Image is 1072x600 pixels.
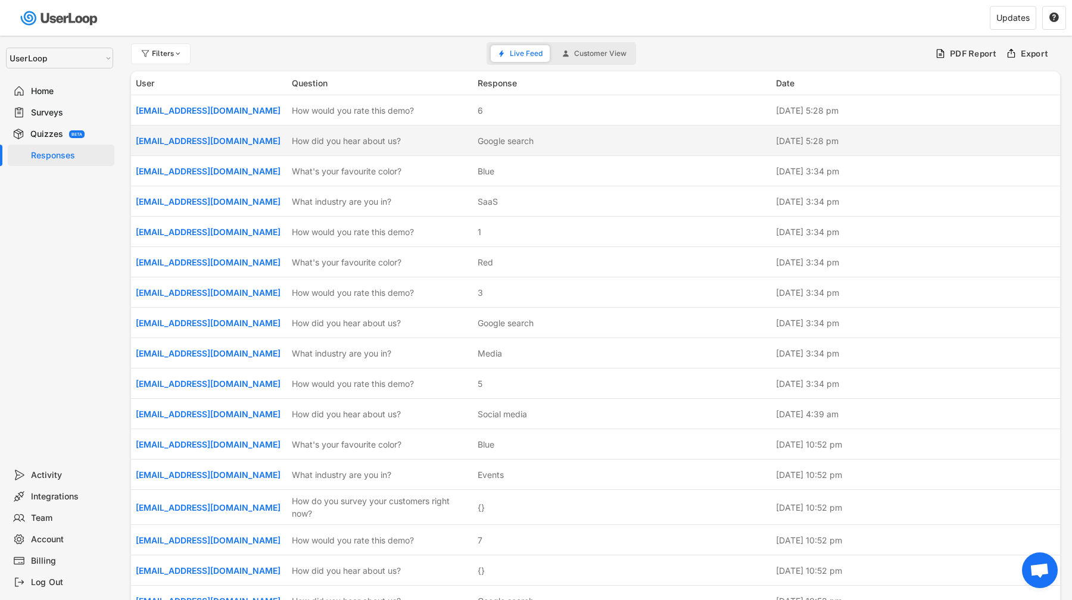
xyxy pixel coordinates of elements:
div: [DATE] 3:34 pm [776,165,1055,177]
a: [EMAIL_ADDRESS][DOMAIN_NAME] [136,470,281,480]
a: [EMAIL_ADDRESS][DOMAIN_NAME] [136,535,281,545]
div: How would you rate this demo? [292,226,470,238]
a: [EMAIL_ADDRESS][DOMAIN_NAME] [136,348,281,358]
div: How would you rate this demo? [292,104,470,117]
div: How would you rate this demo? [292,534,470,546]
div: Responses [31,150,110,161]
div: [DATE] 3:34 pm [776,256,1055,268]
button: Live Feed [491,45,550,62]
div: Question [292,77,470,89]
div: Log Out [31,577,110,588]
div: Activity [31,470,110,481]
a: [EMAIL_ADDRESS][DOMAIN_NAME] [136,379,281,389]
div: Filters [152,50,183,57]
div: How did you hear about us? [292,564,470,577]
span: Customer View [574,50,627,57]
div: Date [776,77,1055,89]
div: [DATE] 4:39 am [776,408,1055,420]
div: [DATE] 3:34 pm [776,317,1055,329]
button:  [1049,12,1059,23]
div: [DATE] 5:28 pm [776,104,1055,117]
div: Media [478,347,502,360]
a: [EMAIL_ADDRESS][DOMAIN_NAME] [136,136,281,146]
a: [EMAIL_ADDRESS][DOMAIN_NAME] [136,565,281,576]
div: Export [1021,48,1049,59]
div: Red [478,256,493,268]
div: Home [31,86,110,97]
div: {} [478,501,485,514]
div: How do you survey your customers right now? [292,495,470,520]
div: Updates [996,14,1030,22]
div: Surveys [31,107,110,118]
div: [DATE] 10:52 pm [776,438,1055,451]
a: [EMAIL_ADDRESS][DOMAIN_NAME] [136,257,281,267]
div: Quizzes [30,129,63,140]
a: [EMAIL_ADDRESS][DOMAIN_NAME] [136,196,281,207]
a: [EMAIL_ADDRESS][DOMAIN_NAME] [136,227,281,237]
div: {} [478,564,485,577]
div: What industry are you in? [292,347,470,360]
div: How did you hear about us? [292,317,470,329]
div: [DATE] 3:34 pm [776,286,1055,299]
div: 5 [478,377,482,390]
div: BETA [71,132,82,136]
a: [EMAIL_ADDRESS][DOMAIN_NAME] [136,502,281,512]
div: [DATE] 10:52 pm [776,468,1055,481]
div: What's your favourite color? [292,256,470,268]
a: [EMAIL_ADDRESS][DOMAIN_NAME] [136,318,281,328]
div: Response [478,77,769,89]
img: userloop-logo-01.svg [18,6,102,30]
div: [DATE] 3:34 pm [776,377,1055,390]
div: Blue [478,165,494,177]
a: [EMAIL_ADDRESS][DOMAIN_NAME] [136,287,281,298]
div: [DATE] 3:34 pm [776,195,1055,208]
div: 6 [478,104,483,117]
div: [DATE] 10:52 pm [776,534,1055,546]
div: How did you hear about us? [292,408,470,420]
div: What's your favourite color? [292,438,470,451]
a: [EMAIL_ADDRESS][DOMAIN_NAME] [136,105,281,115]
div: Integrations [31,491,110,502]
div: [DATE] 5:28 pm [776,135,1055,147]
div: PDF Report [950,48,997,59]
div: [DATE] 3:34 pm [776,226,1055,238]
div: Account [31,534,110,545]
div: Google search [478,135,534,147]
div: Blue [478,438,494,451]
div: 7 [478,534,482,546]
div: How would you rate this demo? [292,286,470,299]
div: 3 [478,286,483,299]
div: SaaS [478,195,498,208]
div: Team [31,512,110,524]
div: [DATE] 10:52 pm [776,501,1055,514]
div: 1 [478,226,481,238]
a: [EMAIL_ADDRESS][DOMAIN_NAME] [136,409,281,419]
a: [EMAIL_ADDRESS][DOMAIN_NAME] [136,166,281,176]
div: Billing [31,555,110,567]
div: How would you rate this demo? [292,377,470,390]
div: What industry are you in? [292,195,470,208]
div: What industry are you in? [292,468,470,481]
button: Customer View [555,45,634,62]
text:  [1049,12,1059,23]
div: [DATE] 3:34 pm [776,347,1055,360]
div: Social media [478,408,527,420]
a: [EMAIL_ADDRESS][DOMAIN_NAME] [136,439,281,449]
div: What's your favourite color? [292,165,470,177]
div: User [136,77,285,89]
div: Google search [478,317,534,329]
div: Open chat [1022,552,1058,588]
div: [DATE] 10:52 pm [776,564,1055,577]
span: Live Feed [510,50,543,57]
div: How did you hear about us? [292,135,470,147]
div: Events [478,468,504,481]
